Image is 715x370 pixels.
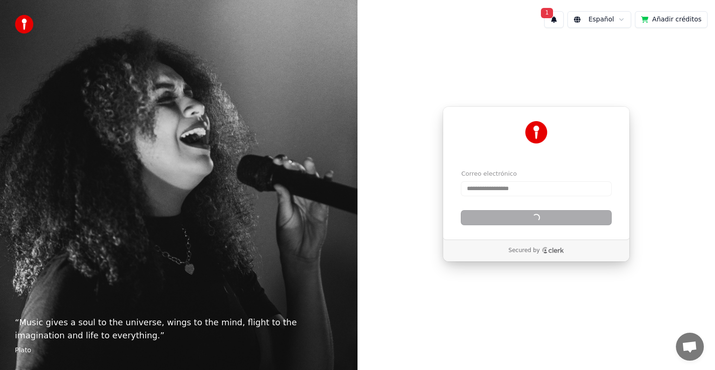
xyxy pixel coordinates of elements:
[676,333,704,361] div: Chat abierto
[544,11,564,28] button: 1
[525,121,547,144] img: Youka
[541,8,553,18] span: 1
[508,247,540,254] p: Secured by
[15,346,343,355] footer: Plato
[542,247,564,254] a: Clerk logo
[15,15,34,34] img: youka
[15,316,343,342] p: “ Music gives a soul to the universe, wings to the mind, flight to the imagination and life to ev...
[635,11,708,28] button: Añadir créditos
